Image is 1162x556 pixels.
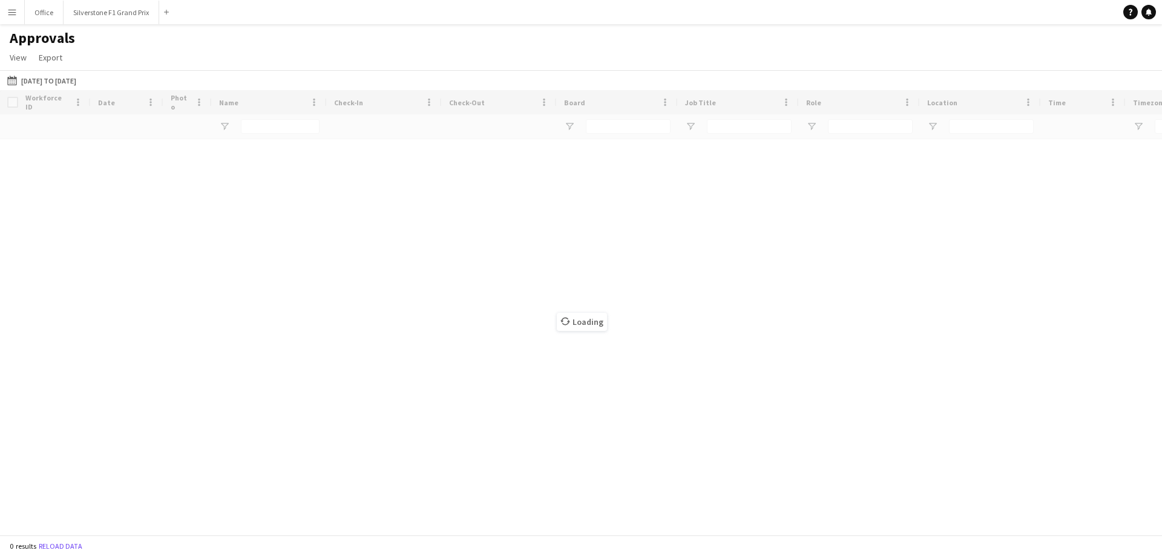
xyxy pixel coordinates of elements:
span: View [10,52,27,63]
button: [DATE] to [DATE] [5,73,79,88]
button: Silverstone F1 Grand Prix [64,1,159,24]
a: Export [34,50,67,65]
a: View [5,50,31,65]
span: Loading [557,313,607,331]
span: Export [39,52,62,63]
button: Office [25,1,64,24]
button: Reload data [36,540,85,553]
